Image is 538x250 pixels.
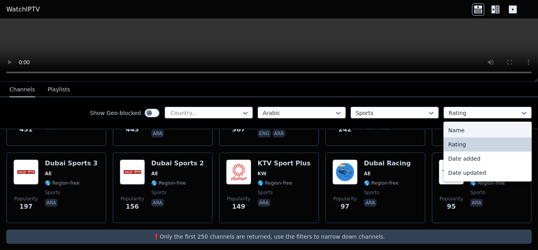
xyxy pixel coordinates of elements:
[333,196,357,202] span: Popularity
[151,180,186,186] span: 🌎 Region-free
[151,130,164,137] p: ara
[470,189,485,196] span: sports
[232,202,245,211] span: 149
[9,233,529,241] p: ❗️Only the first 250 channels are returned, use the filters to narrow down channels.
[258,180,292,186] span: 🌎 Region-free
[90,109,141,117] label: Show Geo-blocked
[447,202,456,211] span: 95
[470,199,483,207] p: ara
[120,159,145,185] img: Dubai Sports 2
[121,196,144,202] span: Popularity
[332,159,358,185] img: Dubai Racing
[273,130,285,137] p: ara
[126,202,139,211] span: 156
[439,159,464,185] img: Dubai Racing 3
[45,199,58,207] p: ara
[258,199,270,207] p: ara
[258,189,273,196] span: sports
[258,130,271,137] p: eng
[232,125,245,134] span: 367
[364,159,411,167] h6: Dubai Racing
[226,159,251,185] img: KTV Sport Plus
[151,189,166,196] span: sports
[9,82,35,97] button: Channels
[470,180,505,186] span: 🌎 Region-free
[45,180,80,186] span: 🌎 Region-free
[48,82,70,97] button: Playlists
[440,196,463,202] span: Popularity
[227,196,250,202] span: Popularity
[443,137,532,152] div: Rating
[341,202,349,211] span: 97
[443,166,532,180] div: Date updated
[13,159,39,185] img: Dubai Sports 3
[45,159,98,167] h6: Dubai Sports 3
[45,189,60,196] span: sports
[14,196,38,202] span: Popularity
[151,199,164,207] p: ara
[258,159,310,167] h6: KTV Sport Plus
[364,199,377,207] p: ara
[443,123,532,137] div: Name
[19,125,32,134] span: 451
[364,189,379,196] span: sports
[364,170,371,177] span: AE
[45,170,52,177] span: AE
[19,202,32,211] span: 197
[364,180,399,186] span: 🌎 Region-free
[151,170,158,177] span: AE
[126,125,139,134] span: 443
[258,170,267,177] span: KW
[338,125,351,134] span: 242
[6,5,40,14] a: WatchIPTV
[151,159,204,167] h6: Dubai Sports 2
[443,152,532,166] div: Date added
